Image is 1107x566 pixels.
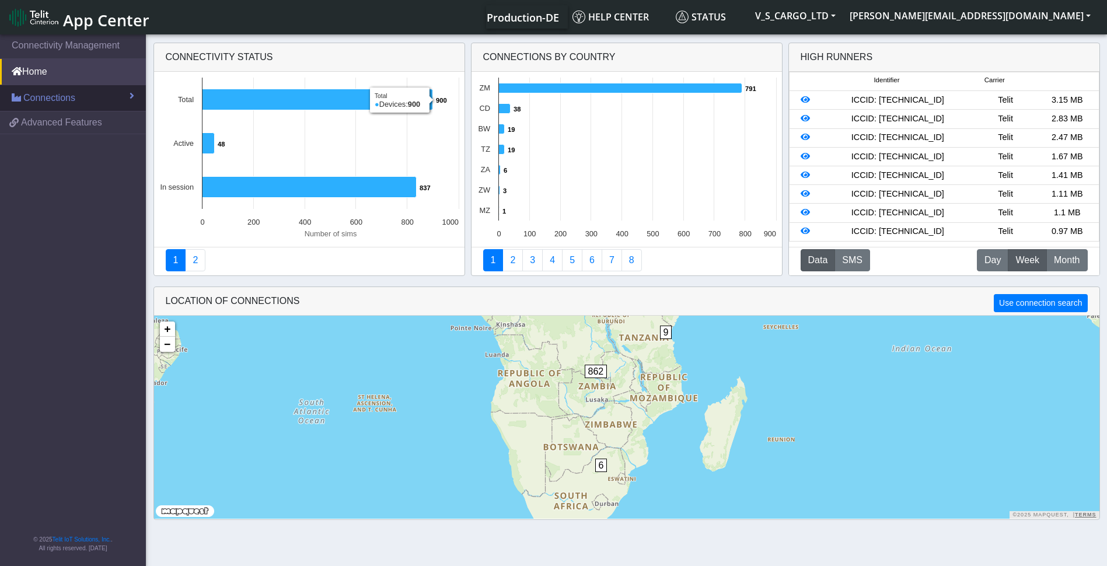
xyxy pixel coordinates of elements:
[820,151,975,163] div: ICCID: [TECHNICAL_ID]
[572,11,585,23] img: knowledge.svg
[53,536,111,543] a: Telit IoT Solutions, Inc.
[1036,207,1098,219] div: 1.1 MB
[478,124,491,133] text: BW
[616,229,628,238] text: 400
[994,294,1087,312] button: Use connection search
[542,249,563,271] a: Connections By Carrier
[582,249,602,271] a: 14 Days Trend
[820,188,975,201] div: ICCID: [TECHNICAL_ID]
[508,146,515,153] text: 19
[154,43,465,72] div: Connectivity status
[1015,253,1039,267] span: Week
[502,249,523,271] a: Carrier
[660,326,672,339] span: 9
[1036,169,1098,182] div: 1.41 MB
[820,169,975,182] div: ICCID: [TECHNICAL_ID]
[487,11,559,25] span: Production-DE
[23,91,75,105] span: Connections
[1036,188,1098,201] div: 1.11 MB
[480,165,490,174] text: ZA
[479,206,490,215] text: MZ
[820,225,975,238] div: ICCID: [TECHNICAL_ID]
[522,249,543,271] a: Usage per Country
[834,249,870,271] button: SMS
[160,337,175,352] a: Zoom out
[420,184,431,191] text: 837
[820,94,975,107] div: ICCID: [TECHNICAL_ID]
[975,225,1036,238] div: Telit
[739,229,751,238] text: 800
[975,188,1036,201] div: Telit
[508,126,515,133] text: 19
[984,75,1005,85] span: Carrier
[1036,225,1098,238] div: 0.97 MB
[173,139,194,148] text: Active
[1046,249,1087,271] button: Month
[585,229,597,238] text: 300
[647,229,659,238] text: 500
[160,322,175,337] a: Zoom in
[472,43,782,72] div: Connections By Country
[304,229,357,238] text: Number of sims
[671,5,748,29] a: Status
[166,249,186,271] a: Connectivity status
[763,229,776,238] text: 900
[1036,131,1098,144] div: 2.47 MB
[247,218,260,226] text: 200
[9,8,58,27] img: logo-telit-cinterion-gw-new.png
[483,249,504,271] a: Connections By Country
[975,131,1036,144] div: Telit
[820,207,975,219] div: ICCID: [TECHNICAL_ID]
[63,9,149,31] span: App Center
[568,5,671,29] a: Help center
[975,169,1036,182] div: Telit
[21,116,102,130] span: Advanced Features
[166,249,453,271] nav: Summary paging
[502,208,506,215] text: 1
[160,183,194,191] text: In session
[486,5,558,29] a: Your current platform instance
[676,11,726,23] span: Status
[154,287,1099,316] div: LOCATION OF CONNECTIONS
[984,253,1001,267] span: Day
[9,5,148,30] a: App Center
[843,5,1098,26] button: [PERSON_NAME][EMAIL_ADDRESS][DOMAIN_NAME]
[442,218,458,226] text: 1000
[602,249,622,271] a: Zero Session
[1054,253,1080,267] span: Month
[554,229,566,238] text: 200
[481,145,490,153] text: TZ
[621,249,642,271] a: Not Connected for 30 days
[874,75,899,85] span: Identifier
[479,186,491,194] text: ZW
[676,11,689,23] img: status.svg
[585,365,607,378] span: 862
[708,229,720,238] text: 700
[483,249,770,271] nav: Summary paging
[801,249,836,271] button: Data
[745,85,756,92] text: 791
[820,131,975,144] div: ICCID: [TECHNICAL_ID]
[218,141,225,148] text: 48
[504,167,507,174] text: 6
[975,207,1036,219] div: Telit
[503,187,507,194] text: 3
[820,113,975,125] div: ICCID: [TECHNICAL_ID]
[1010,511,1099,519] div: ©2025 MapQuest, |
[479,83,490,92] text: ZM
[514,106,521,113] text: 38
[572,11,649,23] span: Help center
[479,104,490,113] text: CD
[977,249,1008,271] button: Day
[801,50,873,64] div: High Runners
[350,218,362,226] text: 600
[975,113,1036,125] div: Telit
[975,151,1036,163] div: Telit
[677,229,689,238] text: 600
[1036,151,1098,163] div: 1.67 MB
[1008,249,1047,271] button: Week
[562,249,582,271] a: Usage by Carrier
[401,218,413,226] text: 800
[497,229,501,238] text: 0
[1036,113,1098,125] div: 2.83 MB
